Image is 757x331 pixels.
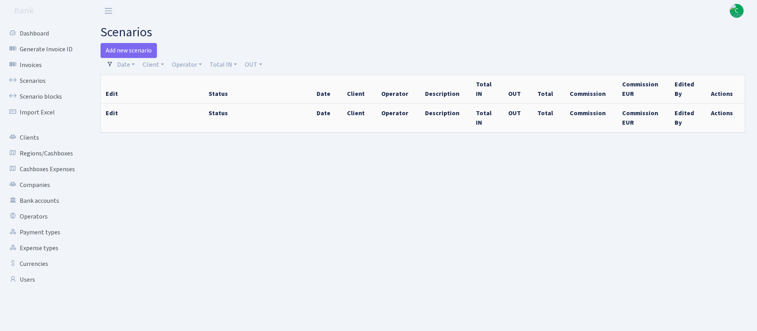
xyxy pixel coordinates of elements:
[4,89,83,105] a: Scenario blocks
[4,209,83,224] a: Operators
[565,104,617,133] th: Commission
[207,58,240,71] a: Total IN
[101,75,204,104] th: Edit
[706,75,745,104] th: Actions
[4,26,83,41] a: Dashboard
[4,105,83,120] a: Import Excel
[4,73,83,89] a: Scenarios
[312,104,342,133] th: Date
[565,75,617,104] th: Commission
[101,23,152,41] span: scenarios
[533,104,565,133] th: Total
[503,75,533,104] th: OUT
[617,104,670,133] th: Commission EUR
[204,75,312,104] th: Status
[471,75,503,104] th: Total IN
[617,75,670,104] th: Commission EUR
[503,104,533,133] th: OUT
[312,75,342,104] th: Date
[670,104,706,133] th: Edited By
[670,75,706,104] th: Edited By
[101,43,157,58] a: Add new scenario
[342,104,377,133] th: Client
[706,104,745,133] th: Actions
[4,272,83,288] a: Users
[471,104,503,133] th: Total IN
[4,161,83,177] a: Cashboxes Expenses
[730,4,744,18] img: Consultant
[204,104,312,133] th: Status
[342,75,377,104] th: Client
[242,58,265,71] a: OUT
[533,75,565,104] th: Total
[169,58,205,71] a: Operator
[4,193,83,209] a: Bank accounts
[4,41,83,57] a: Generate Invoice ID
[114,58,138,71] a: Date
[4,146,83,161] a: Regions/Cashboxes
[4,240,83,256] a: Expense types
[377,75,420,104] th: Operator
[4,256,83,272] a: Currencies
[140,58,167,71] a: Client
[4,177,83,193] a: Companies
[377,104,420,133] th: Operator
[4,130,83,146] a: Clients
[99,4,118,17] button: Toggle navigation
[101,104,204,133] th: Edit
[420,75,471,104] th: Description
[730,4,744,18] a: C
[4,224,83,240] a: Payment types
[4,57,83,73] a: Invoices
[420,104,471,133] th: Description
